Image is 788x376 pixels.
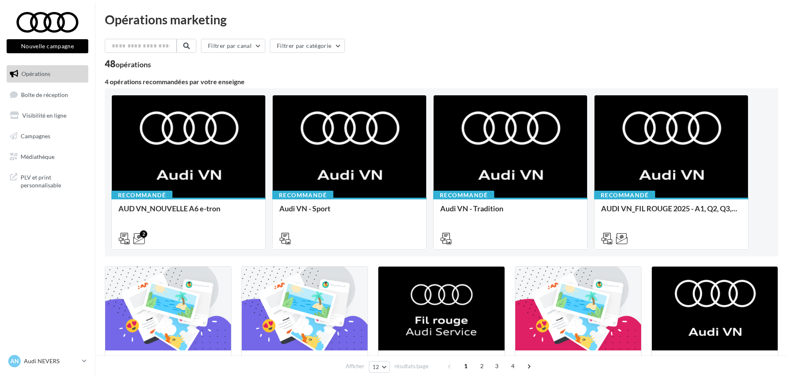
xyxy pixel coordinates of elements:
div: Recommandé [272,191,333,200]
a: Campagnes [5,128,90,145]
div: Recommandé [111,191,172,200]
p: Audi NEVERS [24,357,79,365]
div: Recommandé [594,191,655,200]
span: Médiathèque [21,153,54,160]
div: Audi VN - Sport [279,204,420,221]
button: Nouvelle campagne [7,39,88,53]
span: Campagnes [21,132,50,140]
div: Recommandé [433,191,494,200]
span: 12 [373,364,380,370]
div: 48 [105,59,151,69]
button: Filtrer par canal [201,39,265,53]
a: Médiathèque [5,148,90,166]
span: PLV et print personnalisable [21,172,85,189]
span: 3 [490,359,503,373]
span: AN [10,357,19,365]
a: PLV et print personnalisable [5,168,90,193]
span: 1 [459,359,472,373]
span: 2 [475,359,488,373]
span: Opérations [21,70,50,77]
span: 4 [506,359,519,373]
div: Audi VN - Tradition [440,204,580,221]
button: 12 [369,361,390,373]
button: Filtrer par catégorie [270,39,345,53]
span: Boîte de réception [21,91,68,98]
a: AN Audi NEVERS [7,353,88,369]
div: 2 [140,230,147,238]
div: Opérations marketing [105,13,778,26]
div: 4 opérations recommandées par votre enseigne [105,78,778,85]
span: résultats/page [394,362,429,370]
div: opérations [116,61,151,68]
span: Visibilité en ligne [22,112,66,119]
div: AUD VN_NOUVELLE A6 e-tron [118,204,259,221]
a: Visibilité en ligne [5,107,90,124]
a: Opérations [5,65,90,83]
a: Boîte de réception [5,86,90,104]
span: Afficher [346,362,364,370]
div: AUDI VN_FIL ROUGE 2025 - A1, Q2, Q3, Q5 et Q4 e-tron [601,204,741,221]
